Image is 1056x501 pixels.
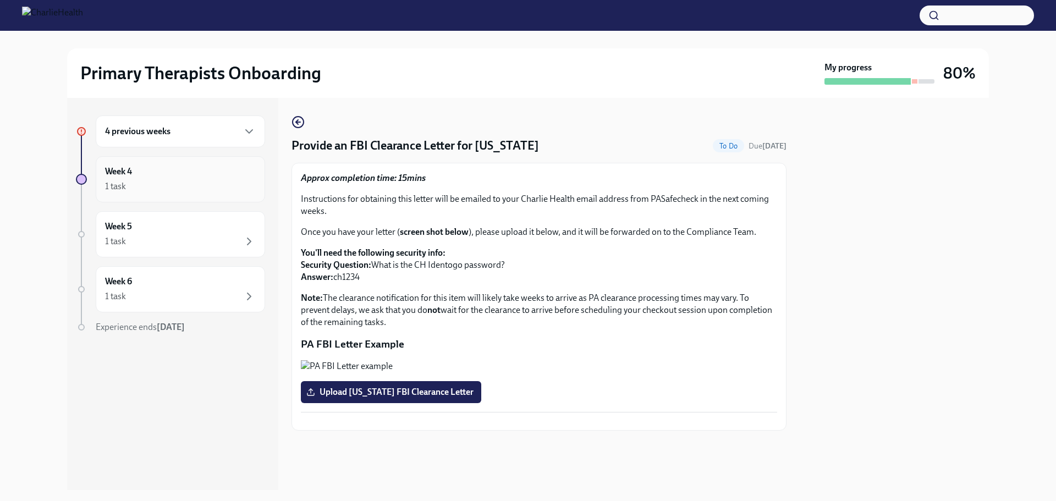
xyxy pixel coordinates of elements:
a: Week 41 task [76,156,265,202]
a: Week 61 task [76,266,265,312]
p: PA FBI Letter Example [301,337,777,351]
p: The clearance notification for this item will likely take weeks to arrive as PA clearance process... [301,292,777,328]
span: To Do [713,142,744,150]
span: September 4th, 2025 07:00 [749,141,787,151]
h6: Week 6 [105,276,132,288]
strong: My progress [824,62,872,74]
h6: 4 previous weeks [105,125,170,137]
span: Experience ends [96,322,185,332]
p: Instructions for obtaining this letter will be emailed to your Charlie Health email address from ... [301,193,777,217]
label: Upload [US_STATE] FBI Clearance Letter [301,381,481,403]
strong: Note: [301,293,323,303]
strong: Security Question: [301,260,371,270]
img: CharlieHealth [22,7,83,24]
button: Zoom image [301,360,777,372]
p: Once you have your letter ( ), please upload it below, and it will be forwarded on to the Complia... [301,226,777,238]
h2: Primary Therapists Onboarding [80,62,321,84]
strong: You'll need the following security info: [301,247,446,258]
span: Upload [US_STATE] FBI Clearance Letter [309,387,474,398]
a: Week 51 task [76,211,265,257]
strong: [DATE] [157,322,185,332]
strong: Approx completion time: 15mins [301,173,426,183]
strong: [DATE] [762,141,787,151]
h6: Week 4 [105,166,132,178]
p: What is the CH Identogo password? ch1234 [301,247,777,283]
div: 1 task [105,290,126,302]
strong: Answer: [301,272,333,282]
div: 1 task [105,235,126,247]
div: 1 task [105,180,126,192]
h4: Provide an FBI Clearance Letter for [US_STATE] [291,137,539,154]
strong: screen shot below [400,227,469,237]
h6: Week 5 [105,221,132,233]
span: Due [749,141,787,151]
h3: 80% [943,63,976,83]
strong: not [427,305,441,315]
div: 4 previous weeks [96,115,265,147]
